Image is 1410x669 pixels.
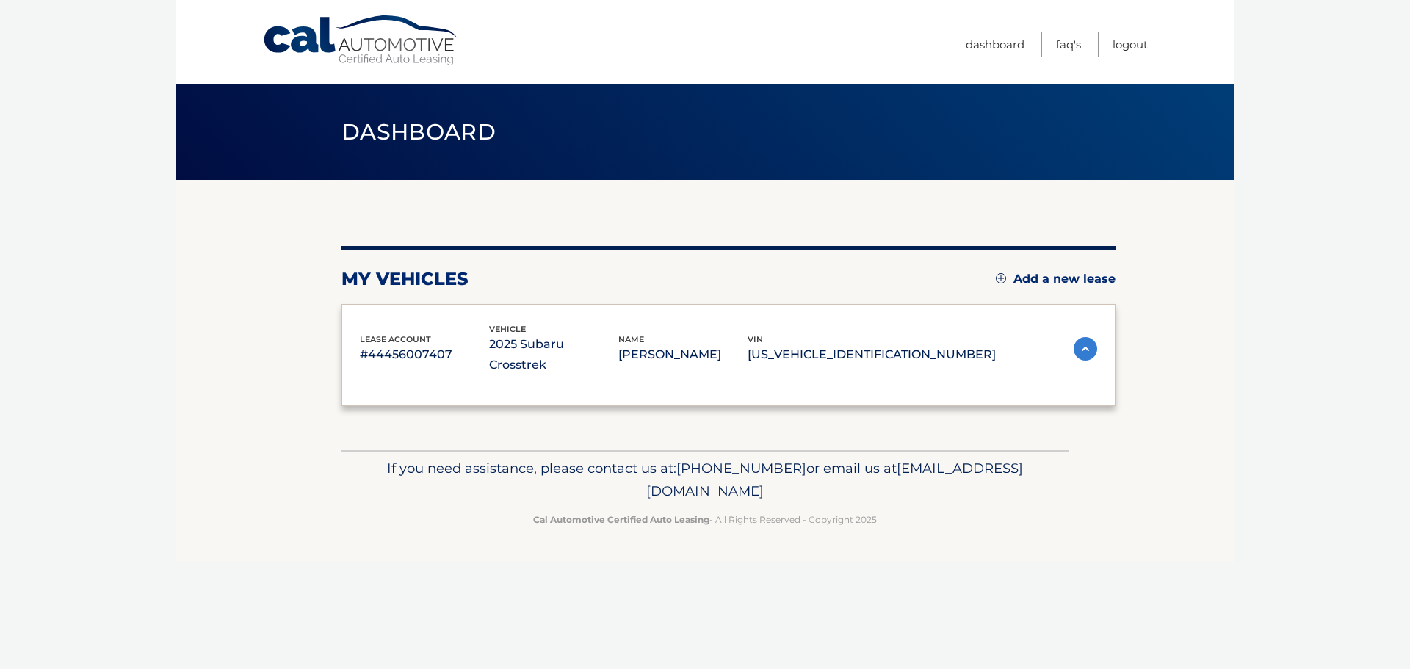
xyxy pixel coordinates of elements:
span: [PHONE_NUMBER] [676,460,806,477]
span: name [618,334,644,344]
p: #44456007407 [360,344,489,365]
h2: my vehicles [341,268,469,290]
strong: Cal Automotive Certified Auto Leasing [533,514,709,525]
span: vin [748,334,763,344]
p: If you need assistance, please contact us at: or email us at [351,457,1059,504]
p: [PERSON_NAME] [618,344,748,365]
a: Dashboard [966,32,1024,57]
span: vehicle [489,324,526,334]
p: 2025 Subaru Crosstrek [489,334,618,375]
img: add.svg [996,273,1006,283]
p: - All Rights Reserved - Copyright 2025 [351,512,1059,527]
a: Add a new lease [996,272,1116,286]
img: accordion-active.svg [1074,337,1097,361]
span: Dashboard [341,118,496,145]
p: [US_VEHICLE_IDENTIFICATION_NUMBER] [748,344,996,365]
a: Cal Automotive [262,15,460,67]
span: lease account [360,334,431,344]
a: Logout [1113,32,1148,57]
a: FAQ's [1056,32,1081,57]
